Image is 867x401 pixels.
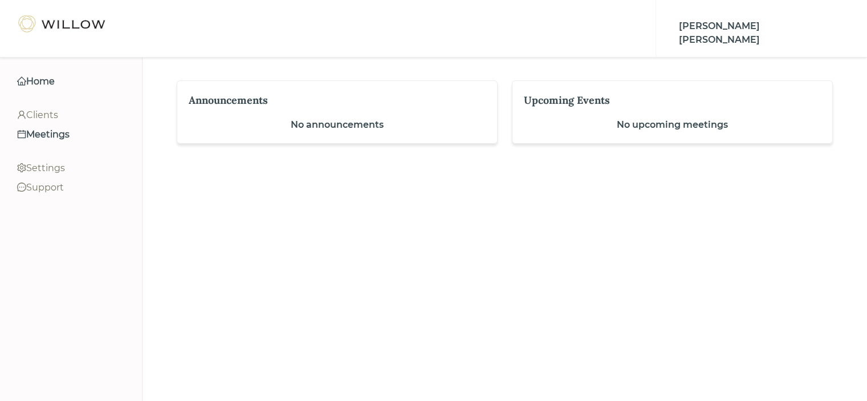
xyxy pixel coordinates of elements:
div: Meetings [17,128,125,141]
div: [PERSON_NAME] [PERSON_NAME] [679,19,832,47]
a: homeHome [17,72,125,91]
a: userClients [17,106,125,125]
a: settingSettings [17,159,125,178]
div: Settings [17,161,125,175]
span: message [17,183,26,192]
span: user [17,110,26,119]
div: Announcements [189,92,471,108]
span: home [17,76,26,86]
div: No upcoming meetings [524,118,821,132]
div: Clients [17,108,125,122]
div: Support [17,181,125,195]
span: setting [17,163,26,172]
img: Willow [17,15,108,33]
span: calendar [17,129,26,139]
a: calendarMeetings [17,125,125,144]
div: Home [17,75,125,88]
div: No announcements [189,118,486,132]
div: Upcoming Events [524,92,807,108]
